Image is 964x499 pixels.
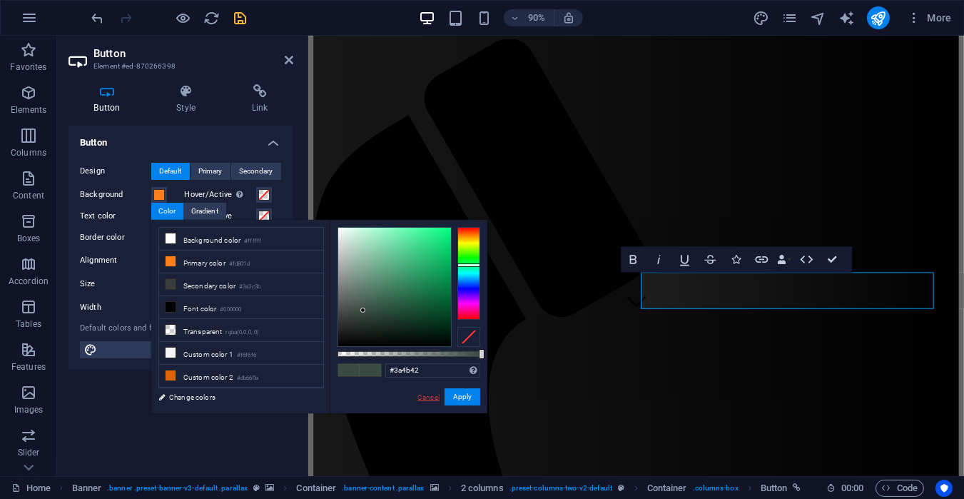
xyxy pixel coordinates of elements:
button: publish [867,6,890,29]
i: Reload page [204,10,220,26]
button: Default [151,163,190,180]
button: Strikethrough [698,246,722,272]
button: Icons [724,246,748,272]
div: Color [151,203,183,220]
button: Bold (Ctrl+B) [621,246,645,272]
small: #db660a [237,373,258,383]
li: Font color [159,296,323,319]
p: Favorites [10,61,46,73]
li: Transparent [159,319,323,342]
label: Background [80,186,151,203]
i: This element is a customizable preset [253,484,260,492]
i: AI Writer [838,10,855,26]
span: Primary [199,163,223,180]
span: Code [882,480,918,497]
span: Edit design [101,341,278,358]
i: Undo: Change background (Ctrl+Z) [90,10,106,26]
span: . banner .preset-banner-v3-default .parallax [107,480,248,497]
span: Click to select. Double-click to edit [296,480,336,497]
i: On resize automatically adjust zoom level to fit chosen device. [562,11,575,24]
i: Save (Ctrl+S) [233,10,249,26]
h6: 90% [525,9,548,26]
small: #3a3c3b [239,282,260,292]
li: Secondary color [159,273,323,296]
button: Link [749,246,773,272]
label: Alignment [80,252,151,269]
button: reload [203,9,220,26]
button: text_generator [838,9,856,26]
li: Custom color 1 [159,342,323,365]
p: Elements [11,104,47,116]
span: Click to select. Double-click to edit [72,480,102,497]
span: Default [160,163,182,180]
span: #3a4b42 [338,364,360,376]
p: Slider [18,447,40,458]
span: . preset-columns-two-v2-default [509,480,613,497]
span: 00 00 [841,480,863,497]
label: Size [80,276,151,293]
a: Click to cancel selection. Double-click to open Pages [11,480,51,497]
span: Click to select. Double-click to edit [761,480,788,497]
button: navigator [810,9,827,26]
li: Background color [159,228,323,251]
li: Primary color [159,251,323,273]
small: #ffffff [244,236,261,246]
i: This element is linked [793,484,801,492]
label: Hover/Active [185,186,256,203]
p: Images [14,404,44,415]
h2: Button [93,47,293,60]
button: Edit design [80,341,282,358]
div: Default colors and font sizes are defined in Design. [80,323,282,335]
p: Boxes [17,233,41,244]
span: . banner-content .parallax [342,480,424,497]
small: #fd801d [229,259,250,269]
h3: Element #ed-870266398 [93,60,265,73]
button: HTML [794,246,818,272]
span: Secondary [240,163,273,180]
small: rgba(0,0,0,.0) [226,328,260,338]
p: Content [13,190,44,201]
p: Tables [16,318,41,330]
button: Apply [445,388,480,405]
h6: Session time [826,480,864,497]
span: Click to select. Double-click to edit [647,480,687,497]
i: Design (Ctrl+Alt+Y) [753,10,769,26]
button: Primary [191,163,230,180]
button: Underline (Ctrl+U) [672,246,696,272]
i: This element is a customizable preset [619,484,625,492]
button: Confirm (Ctrl+⏎) [820,246,844,272]
h4: Button [69,126,293,151]
i: This element contains a background [265,484,274,492]
button: pages [781,9,798,26]
button: save [232,9,249,26]
button: Secondary [231,163,281,180]
p: Columns [11,147,46,158]
button: More [901,6,958,29]
button: Italic (Ctrl+I) [646,246,671,272]
span: : [851,483,853,493]
span: More [907,11,952,25]
button: design [753,9,770,26]
small: #f6f6f6 [237,351,256,361]
button: 90% [504,9,554,26]
button: Usercentrics [935,480,953,497]
label: Design [80,163,151,180]
label: Text color [80,208,151,225]
p: Features [11,361,46,373]
h4: Link [226,84,293,114]
i: This element contains a background [430,484,439,492]
i: Navigator [810,10,826,26]
li: Custom color 2 [159,365,323,388]
p: Accordion [9,276,49,287]
button: Code [876,480,924,497]
div: Clear Color Selection [457,327,480,347]
label: Width [80,303,151,311]
span: Click to select. Double-click to edit [461,480,504,497]
small: #000000 [220,305,241,315]
a: Change colors [151,388,317,406]
button: undo [89,9,106,26]
nav: breadcrumb [72,480,801,497]
a: Cancel [416,392,441,403]
span: . columns-box [693,480,739,497]
i: Pages (Ctrl+Alt+S) [781,10,798,26]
